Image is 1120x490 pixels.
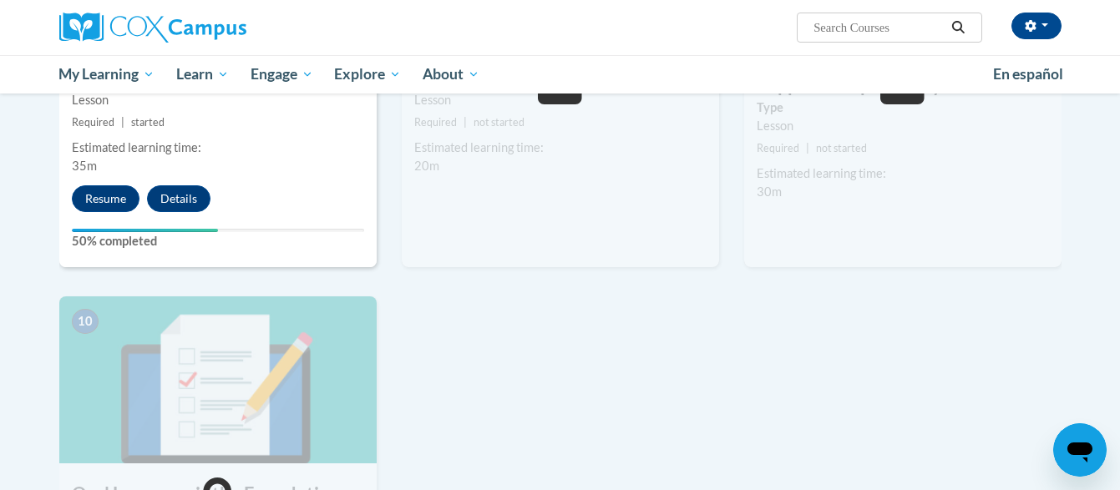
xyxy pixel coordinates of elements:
[1053,423,1107,477] iframe: Button to launch messaging window
[412,55,490,93] a: About
[757,117,1049,135] div: Lesson
[58,64,155,84] span: My Learning
[59,13,246,43] img: Cox Campus
[323,55,412,93] a: Explore
[72,232,364,250] label: 50% completed
[414,139,707,157] div: Estimated learning time:
[423,64,479,84] span: About
[816,142,867,154] span: not started
[72,116,114,129] span: Required
[414,159,439,173] span: 20m
[1011,13,1062,39] button: Account Settings
[757,184,782,199] span: 30m
[806,142,809,154] span: |
[757,142,799,154] span: Required
[334,64,401,84] span: Explore
[464,116,467,129] span: |
[72,185,139,212] button: Resume
[48,55,166,93] a: My Learning
[812,18,945,38] input: Search Courses
[251,64,313,84] span: Engage
[240,55,324,93] a: Engage
[34,55,1087,93] div: Main menu
[72,229,218,232] div: Your progress
[147,185,210,212] button: Details
[59,13,377,43] a: Cox Campus
[59,296,377,463] img: Course Image
[131,116,165,129] span: started
[72,159,97,173] span: 35m
[474,116,525,129] span: not started
[757,164,1049,183] div: Estimated learning time:
[757,99,1049,117] label: Type
[414,91,707,109] div: Lesson
[72,91,364,109] div: Lesson
[993,65,1063,83] span: En español
[945,18,970,38] button: Search
[982,57,1074,92] a: En español
[72,139,364,157] div: Estimated learning time:
[72,309,99,334] span: 10
[165,55,240,93] a: Learn
[121,116,124,129] span: |
[414,116,457,129] span: Required
[176,64,229,84] span: Learn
